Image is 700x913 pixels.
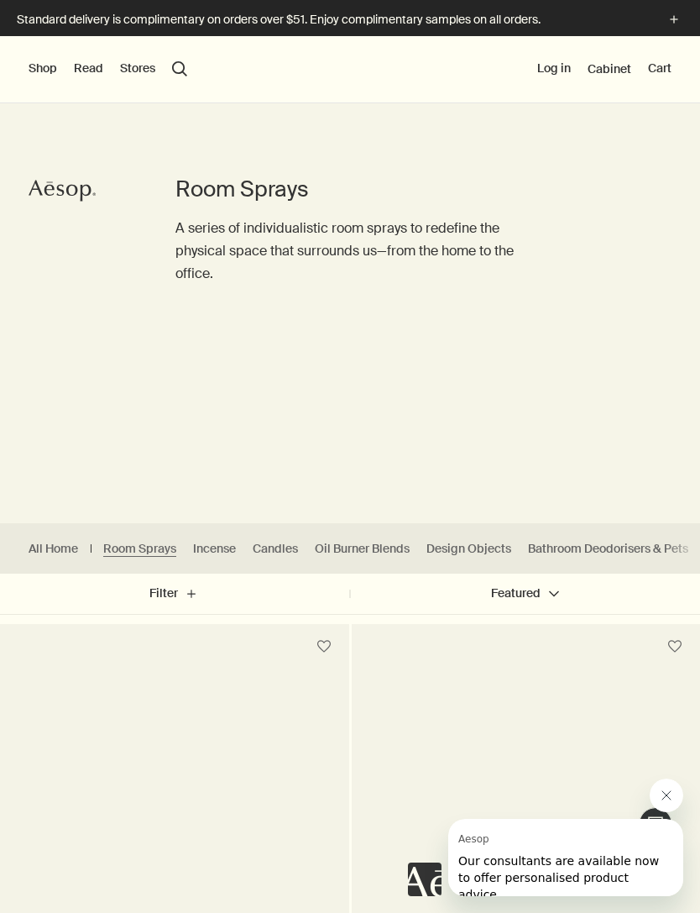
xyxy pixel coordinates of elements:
[588,61,631,76] a: Cabinet
[315,541,410,557] a: Oil Burner Blends
[426,541,511,557] a: Design Objects
[175,175,525,204] h1: Room Sprays
[253,541,298,557] a: Candles
[408,779,683,896] div: Aesop says "Our consultants are available now to offer personalised product advice.". Open messag...
[103,541,176,557] a: Room Sprays
[408,863,441,896] iframe: no content
[120,60,155,77] button: Stores
[29,60,57,77] button: Shop
[74,60,103,77] button: Read
[10,35,211,82] span: Our consultants are available now to offer personalised product advice.
[350,574,700,614] button: Featured
[172,61,187,76] button: Open search
[309,632,339,662] button: Save to cabinet
[448,819,683,896] iframe: Message from Aesop
[17,10,683,29] button: Standard delivery is complimentary on orders over $51. Enjoy complimentary samples on all orders.
[537,36,671,103] nav: supplementary
[29,178,96,203] svg: Aesop
[193,541,236,557] a: Incense
[29,36,187,103] nav: primary
[648,60,671,77] button: Cart
[660,632,690,662] button: Save to cabinet
[537,60,571,77] button: Log in
[650,779,683,812] iframe: Close message from Aesop
[17,11,648,29] p: Standard delivery is complimentary on orders over $51. Enjoy complimentary samples on all orders.
[24,174,100,212] a: Aesop
[29,541,78,557] a: All Home
[528,541,688,557] a: Bathroom Deodorisers & Pets
[175,217,525,286] p: A series of individualistic room sprays to redefine the physical space that surrounds us—from the...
